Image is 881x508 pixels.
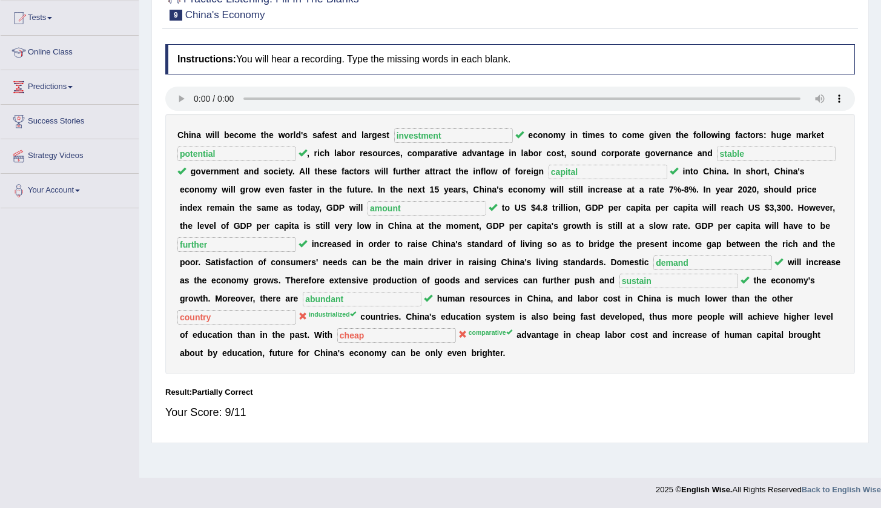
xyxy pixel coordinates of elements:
[363,148,368,158] b: e
[473,167,475,176] b: i
[317,167,323,176] b: h
[213,185,217,194] b: y
[462,148,467,158] b: a
[346,130,352,140] b: n
[654,130,656,140] b: i
[586,148,592,158] b: n
[279,167,281,176] b: i
[747,130,750,140] b: t
[381,167,383,176] b: i
[244,167,249,176] b: a
[582,130,586,140] b: t
[200,185,205,194] b: o
[734,167,736,176] b: I
[549,165,667,179] input: blank
[308,167,310,176] b: l
[615,148,620,158] b: p
[547,148,552,158] b: c
[787,130,791,140] b: e
[334,130,337,140] b: t
[332,167,337,176] b: e
[649,130,655,140] b: g
[661,130,666,140] b: e
[285,167,288,176] b: t
[714,167,717,176] b: i
[636,148,641,158] b: e
[650,148,656,158] b: o
[205,185,212,194] b: m
[811,130,816,140] b: k
[1,1,139,31] a: Tests
[683,167,685,176] b: i
[571,148,576,158] b: s
[295,130,301,140] b: d
[206,130,213,140] b: w
[684,130,688,140] b: e
[329,130,334,140] b: s
[206,167,211,176] b: e
[301,130,303,140] b: '
[561,148,564,158] b: t
[736,167,741,176] b: n
[325,130,329,140] b: e
[317,130,322,140] b: a
[430,167,433,176] b: t
[408,148,412,158] b: c
[725,130,731,140] b: g
[372,148,378,158] b: o
[334,148,337,158] b: l
[538,148,541,158] b: r
[288,167,292,176] b: y
[261,130,264,140] b: t
[372,130,377,140] b: g
[393,167,396,176] b: f
[701,130,704,140] b: l
[386,130,389,140] b: t
[707,148,713,158] b: d
[1,174,139,204] a: Your Account
[396,167,401,176] b: u
[511,148,516,158] b: n
[528,130,533,140] b: e
[788,167,793,176] b: n
[673,148,678,158] b: a
[518,167,523,176] b: o
[381,130,386,140] b: s
[735,130,738,140] b: f
[292,167,295,176] b: .
[800,167,805,176] b: s
[170,10,182,21] span: 9
[625,148,628,158] b: r
[639,130,644,140] b: e
[746,167,751,176] b: s
[718,130,720,140] b: i
[191,130,197,140] b: n
[776,130,782,140] b: u
[665,148,668,158] b: r
[294,130,296,140] b: l
[494,148,500,158] b: g
[185,185,190,194] b: c
[290,130,293,140] b: r
[717,167,722,176] b: n
[666,130,671,140] b: n
[180,185,185,194] b: e
[526,167,531,176] b: e
[189,130,191,140] b: i
[274,167,279,176] b: c
[425,167,430,176] b: a
[570,130,573,140] b: i
[322,130,325,140] b: f
[717,147,836,161] input: blank
[576,148,581,158] b: o
[523,167,526,176] b: r
[231,185,233,194] b: l
[361,130,364,140] b: l
[722,167,727,176] b: a
[194,185,200,194] b: n
[417,148,424,158] b: m
[808,130,811,140] b: r
[802,485,881,494] strong: Back to English Wise
[548,130,553,140] b: o
[285,130,291,140] b: o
